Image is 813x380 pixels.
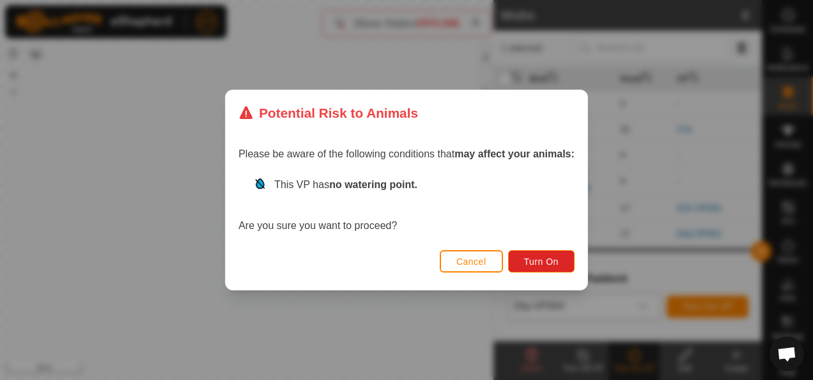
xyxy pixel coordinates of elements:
[238,177,575,234] div: Are you sure you want to proceed?
[454,148,575,159] strong: may affect your animals:
[238,103,418,123] div: Potential Risk to Animals
[274,179,417,190] span: This VP has
[440,250,503,273] button: Cancel
[524,257,559,267] span: Turn On
[770,336,804,371] div: Open chat
[456,257,486,267] span: Cancel
[329,179,417,190] strong: no watering point.
[508,250,575,273] button: Turn On
[238,148,575,159] span: Please be aware of the following conditions that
